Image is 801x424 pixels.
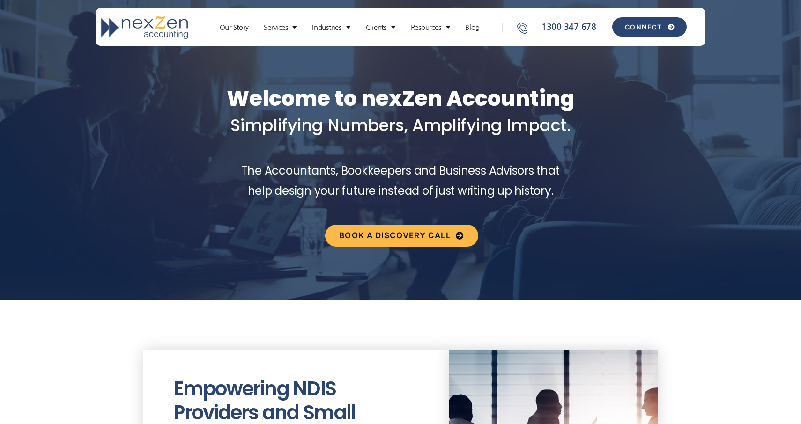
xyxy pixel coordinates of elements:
[406,23,455,32] a: Resources
[201,23,497,32] nav: Menu
[361,23,400,32] a: Clients
[460,23,484,32] a: Blog
[539,21,596,34] span: 1300 347 678
[339,232,451,240] span: Book a discovery call
[612,17,687,37] a: CONNECT
[516,21,608,34] a: 1300 347 678
[242,163,560,198] span: The Accountants, Bookkeepers and Business Advisors that help design your future instead of just w...
[259,23,301,32] a: Services
[230,114,571,137] span: Simplifying Numbers, Amplifying Impact.
[325,225,478,247] a: Book a discovery call
[215,23,253,32] a: Our Story
[307,23,355,32] a: Industries
[625,24,662,30] span: CONNECT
